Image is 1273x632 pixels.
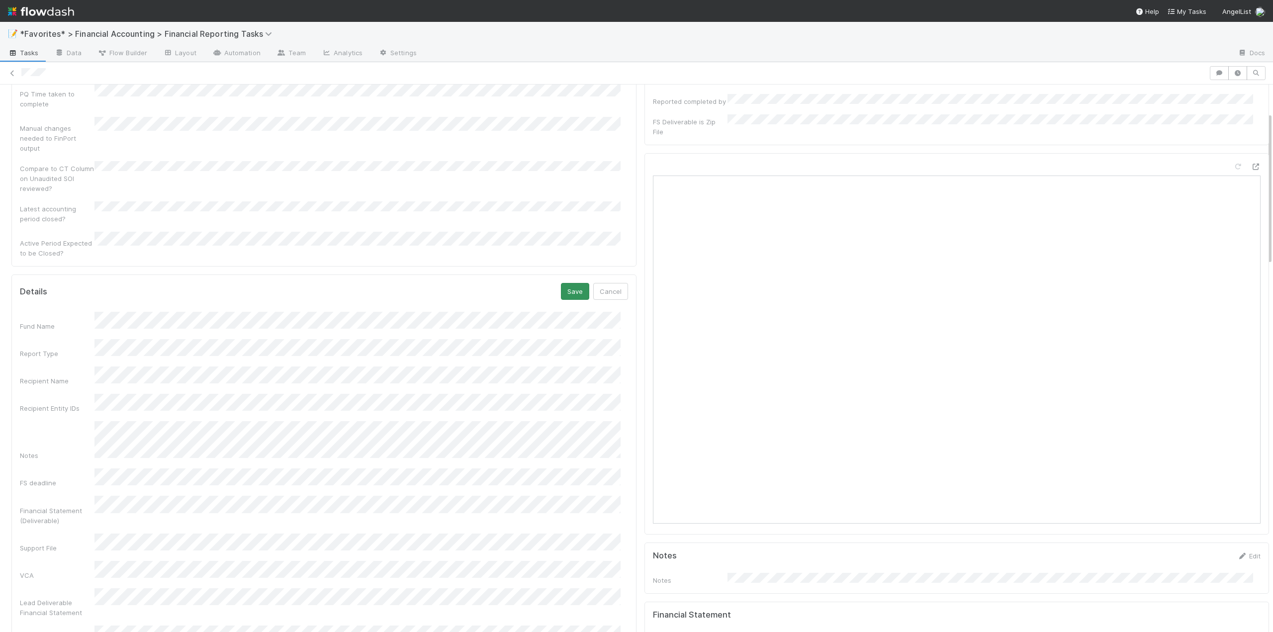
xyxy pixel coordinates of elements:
a: Docs [1230,46,1273,62]
div: Reported completed by [653,96,727,106]
div: Latest accounting period closed? [20,204,94,224]
span: *Favorites* > Financial Accounting > Financial Reporting Tasks [20,29,277,39]
a: Automation [204,46,269,62]
h5: Financial Statement [653,610,731,620]
div: FS deadline [20,478,94,488]
div: Financial Statement (Deliverable) [20,506,94,526]
a: Data [47,46,90,62]
div: Help [1135,6,1159,16]
div: FS Deliverable is Zip File [653,117,727,137]
h5: Notes [653,551,677,561]
div: Lead Deliverable Financial Statement [20,598,94,618]
span: Tasks [8,48,39,58]
div: VCA [20,570,94,580]
div: Recipient Name [20,376,94,386]
span: AngelList [1222,7,1251,15]
div: Report Type [20,349,94,359]
a: Edit [1237,552,1261,560]
span: Flow Builder [97,48,147,58]
button: Cancel [593,283,628,300]
div: Support File [20,543,94,553]
div: Compare to CT Column on Unaudited SOI reviewed? [20,164,94,193]
img: avatar_705f3a58-2659-4f93-91ad-7a5be837418b.png [1255,7,1265,17]
span: 📝 [8,29,18,38]
div: Notes [20,451,94,460]
h5: Details [20,287,47,297]
a: Layout [155,46,204,62]
div: Recipient Entity IDs [20,403,94,413]
span: My Tasks [1167,7,1206,15]
a: Settings [370,46,425,62]
div: Active Period Expected to be Closed? [20,238,94,258]
div: Notes [653,575,727,585]
a: Analytics [314,46,370,62]
a: My Tasks [1167,6,1206,16]
a: Flow Builder [90,46,155,62]
div: Fund Name [20,321,94,331]
img: logo-inverted-e16ddd16eac7371096b0.svg [8,3,74,20]
button: Save [561,283,589,300]
div: Manual changes needed to FinPort output [20,123,94,153]
div: PQ Time taken to complete [20,89,94,109]
a: Team [269,46,314,62]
